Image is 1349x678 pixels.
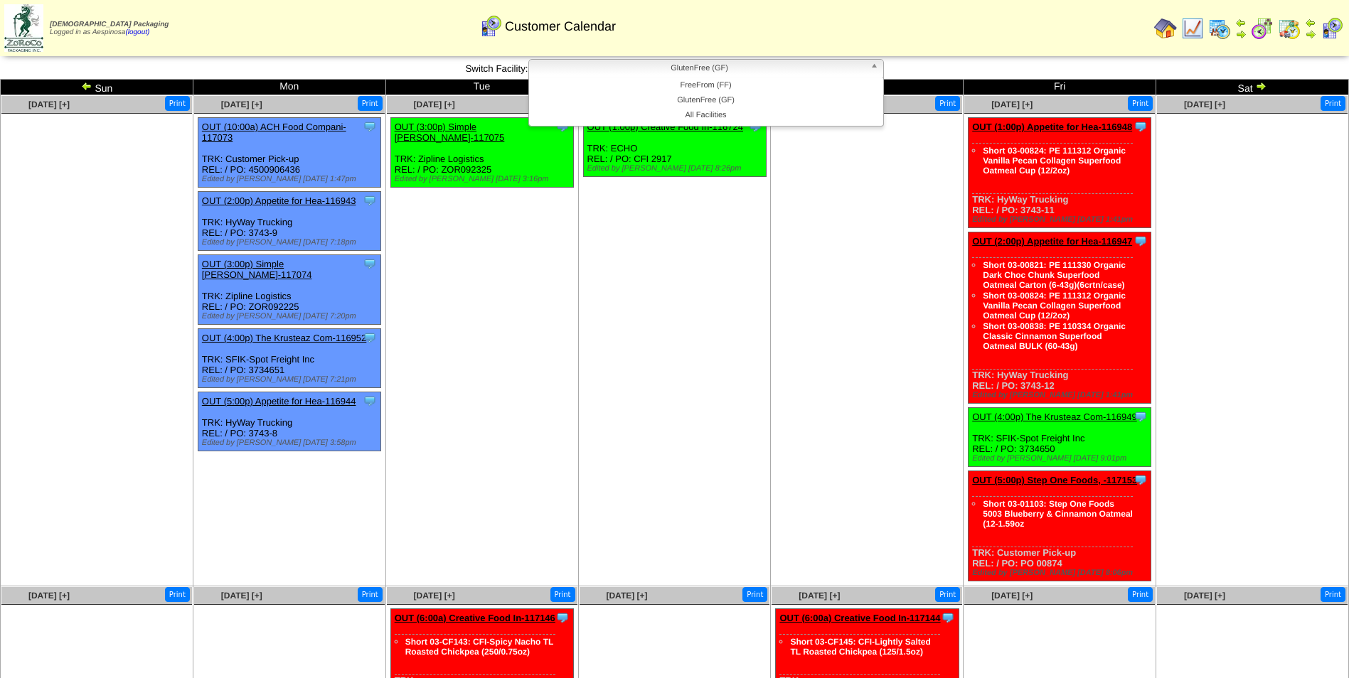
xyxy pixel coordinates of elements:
a: OUT (10:00a) ACH Food Compani-117073 [202,122,346,143]
a: [DATE] [+] [414,591,455,601]
button: Print [1128,587,1153,602]
img: arrowright.gif [1305,28,1316,40]
img: Tooltip [1134,409,1148,424]
li: FreeFrom (FF) [532,78,880,93]
a: OUT (5:00p) Appetite for Hea-116944 [202,396,356,407]
div: Edited by [PERSON_NAME] [DATE] 1:41pm [972,215,1151,224]
td: Sun [1,80,193,95]
div: Edited by [PERSON_NAME] [DATE] 7:20pm [202,312,380,321]
button: Print [165,96,190,111]
a: OUT (4:00p) The Krusteaz Com-116949 [972,411,1136,422]
div: Edited by [PERSON_NAME] [DATE] 7:18pm [202,238,380,247]
a: Short 03-00824: PE 111312 Organic Vanilla Pecan Collagen Superfood Oatmeal Cup (12/2oz) [983,291,1126,321]
a: OUT (5:00p) Step One Foods, -117153 [972,475,1137,485]
span: Customer Calendar [505,19,616,34]
a: OUT (4:00p) The Krusteaz Com-116952 [202,333,366,343]
button: Print [935,96,960,111]
div: Edited by [PERSON_NAME] [DATE] 3:58pm [202,438,380,447]
button: Print [165,587,190,602]
button: Print [358,587,383,602]
a: [DATE] [+] [221,99,262,109]
a: OUT (6:00a) Creative Food In-117146 [395,613,555,623]
button: Print [935,587,960,602]
button: Print [550,587,575,602]
span: [DEMOGRAPHIC_DATA] Packaging [50,21,169,28]
span: Logged in as Aespinosa [50,21,169,36]
a: (logout) [125,28,149,36]
img: Tooltip [1134,234,1148,248]
a: [DATE] [+] [1184,591,1225,601]
button: Print [1321,587,1345,602]
div: TRK: HyWay Trucking REL: / PO: 3743-9 [198,192,380,251]
img: Tooltip [363,119,377,134]
div: TRK: ECHO REL: / PO: CFI 2917 [583,118,766,177]
li: GlutenFree (GF) [532,93,880,108]
div: TRK: Zipline Logistics REL: / PO: ZOR092325 [390,118,573,188]
div: TRK: HyWay Trucking REL: / PO: 3743-8 [198,392,380,451]
a: [DATE] [+] [991,591,1033,601]
a: OUT (3:00p) Simple [PERSON_NAME]-117074 [202,259,312,280]
a: OUT (6:00a) Creative Food In-117144 [779,613,940,623]
a: [DATE] [+] [221,591,262,601]
div: Edited by [PERSON_NAME] [DATE] 3:16pm [395,175,573,183]
img: arrowleft.gif [1235,17,1247,28]
span: [DATE] [+] [606,591,647,601]
button: Print [1128,96,1153,111]
div: Edited by [PERSON_NAME] [DATE] 9:01pm [972,454,1151,463]
span: GlutenFree (GF) [535,60,865,77]
img: Tooltip [363,193,377,208]
a: Short 03-CF145: CFI-Lightly Salted TL Roasted Chickpea (125/1.5oz) [790,637,930,657]
a: Short 03-CF143: CFI-Spicy Nacho TL Roasted Chickpea (250/0.75oz) [405,637,553,657]
img: Tooltip [941,610,955,625]
td: Mon [193,80,385,95]
img: home.gif [1154,17,1177,40]
div: TRK: Customer Pick-up REL: / PO: 4500906436 [198,118,380,188]
a: [DATE] [+] [1184,99,1225,109]
div: Edited by [PERSON_NAME] [DATE] 1:41pm [972,391,1151,399]
a: OUT (3:00p) Simple [PERSON_NAME]-117075 [395,122,505,143]
td: Sat [1156,80,1349,95]
a: Short 03-00824: PE 111312 Organic Vanilla Pecan Collagen Superfood Oatmeal Cup (12/2oz) [983,146,1126,176]
img: Tooltip [1134,119,1148,134]
a: [DATE] [+] [28,591,70,601]
img: calendarcustomer.gif [1321,17,1343,40]
div: TRK: SFIK-Spot Freight Inc REL: / PO: 3734650 [969,408,1151,467]
a: Short 03-00821: PE 111330 Organic Dark Choc Chunk Superfood Oatmeal Carton (6-43g)(6crtn/case) [983,260,1126,290]
img: zoroco-logo-small.webp [4,4,43,52]
a: Short 03-00838: PE 110334 Organic Classic Cinnamon Superfood Oatmeal BULK (60-43g) [983,321,1126,351]
img: arrowleft.gif [1305,17,1316,28]
button: Print [1321,96,1345,111]
a: [DATE] [+] [991,99,1033,109]
a: OUT (2:00p) Appetite for Hea-116947 [972,236,1132,247]
a: OUT (2:00p) Appetite for Hea-116943 [202,195,356,206]
div: Edited by [PERSON_NAME] [DATE] 8:06pm [972,569,1151,577]
img: arrowright.gif [1235,28,1247,40]
a: [DATE] [+] [799,591,840,601]
td: Tue [385,80,578,95]
button: Print [742,587,767,602]
div: Edited by [PERSON_NAME] [DATE] 1:47pm [202,175,380,183]
div: TRK: HyWay Trucking REL: / PO: 3743-12 [969,232,1151,404]
img: Tooltip [1134,473,1148,487]
img: Tooltip [363,394,377,408]
img: Tooltip [363,257,377,271]
div: TRK: HyWay Trucking REL: / PO: 3743-11 [969,118,1151,228]
a: Short 03-01103: Step One Foods 5003 Blueberry & Cinnamon Oatmeal (12-1.59oz [983,499,1133,529]
div: TRK: Zipline Logistics REL: / PO: ZOR092225 [198,255,380,325]
img: calendarblend.gif [1251,17,1274,40]
button: Print [358,96,383,111]
div: Edited by [PERSON_NAME] [DATE] 7:21pm [202,375,380,384]
img: calendarcustomer.gif [479,15,502,38]
img: arrowleft.gif [81,80,92,92]
a: [DATE] [+] [414,99,455,109]
li: All Facilities [532,108,880,123]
